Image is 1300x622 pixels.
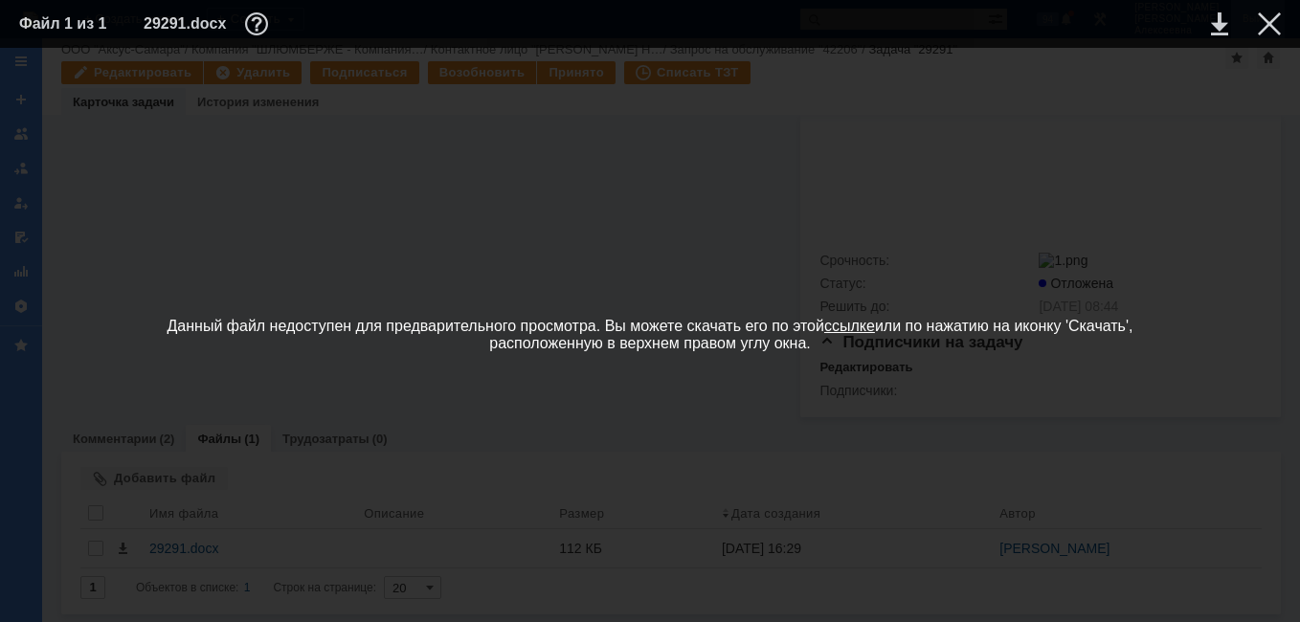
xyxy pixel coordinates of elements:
[144,12,274,35] div: 29291.docx
[19,16,115,32] div: Файл 1 из 1
[824,318,875,334] a: ссылке
[1258,12,1281,35] div: Закрыть окно (Esc)
[132,46,487,61] span: Чёрный печатает тускло и красного как будто не хватает.
[245,12,274,35] div: Дополнительная информация о файле (F11)
[19,67,1281,603] span: Данный файл недоступен для предварительного просмотра. Вы можете скачать его по этой или по нажат...
[1211,12,1228,35] div: Скачать файл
